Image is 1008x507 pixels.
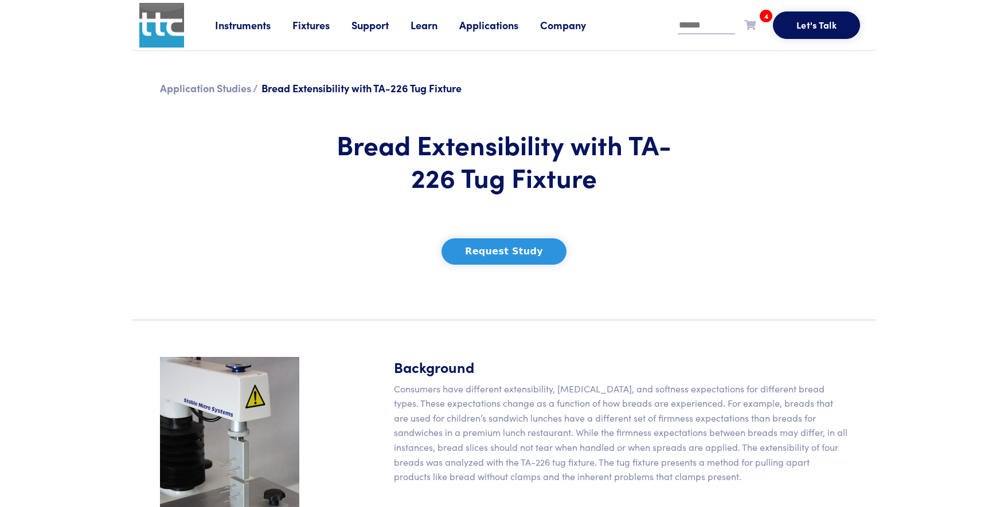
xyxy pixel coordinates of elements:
[215,18,292,32] a: Instruments
[394,382,848,484] p: Consumers have different extensibility, [MEDICAL_DATA], and softness expectations for different b...
[744,17,756,32] a: 4
[351,18,411,32] a: Support
[139,3,184,48] img: ttc_logo_1x1_v1.0.png
[760,10,772,22] span: 4
[442,238,566,265] button: Request Study
[394,357,848,377] h5: Background
[160,81,258,95] a: Application Studies /
[292,18,351,32] a: Fixtures
[335,128,673,194] h1: Bread Extensibility with TA-226 Tug Fixture
[411,18,459,32] a: Learn
[459,18,540,32] a: Applications
[540,18,608,32] a: Company
[261,81,462,95] span: Bread Extensibility with TA-226 Tug Fixture
[773,11,860,39] button: Let's Talk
